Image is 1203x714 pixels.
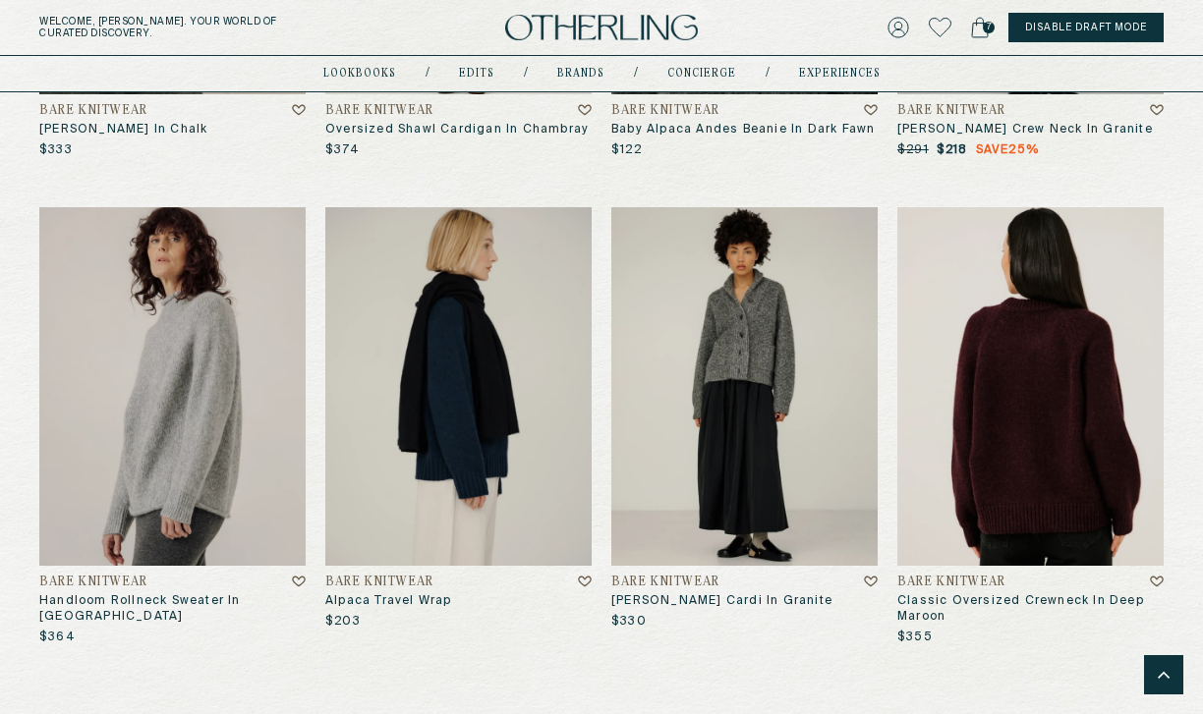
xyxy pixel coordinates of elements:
a: Alpaca Travel WrapBare KnitwearAlpaca Travel Wrap$203 [325,207,592,631]
h3: Oversized Shawl Cardigan In Chambray [325,122,592,137]
div: / [524,66,528,82]
h3: [PERSON_NAME] Crew Neck In Granite [897,122,1164,137]
h4: Bare Knitwear [325,104,433,118]
p: $218 [937,142,1039,158]
button: Disable Draft Mode [1008,13,1164,42]
a: Handloom Rollneck Sweater in ChambrayBare KnitwearHandloom Rollneck Sweater In [GEOGRAPHIC_DATA]$364 [39,207,306,646]
a: experiences [799,69,881,79]
h4: Bare Knitwear [39,576,147,589]
img: Handloom Rollneck Sweater in Chambray [39,207,306,567]
a: Classic Oversized Crewneck in Deep MaroonBare KnitwearClassic Oversized Crewneck In Deep Maroon$355 [897,207,1164,646]
h3: Handloom Rollneck Sweater In [GEOGRAPHIC_DATA] [39,593,306,625]
p: $291 [897,142,929,158]
img: Classic Oversized Crewneck in Deep Maroon [897,207,1164,567]
h4: Bare Knitwear [39,104,147,118]
a: Bowen Shawl Cardi in GraniteBare Knitwear[PERSON_NAME] Cardi In Granite$330 [611,207,878,631]
p: $122 [611,142,642,158]
img: logo [505,15,698,41]
p: $364 [39,630,76,645]
h4: Bare Knitwear [611,104,719,118]
p: $333 [39,142,73,158]
a: 7 [971,14,989,41]
p: $355 [897,630,933,645]
h5: Welcome, [PERSON_NAME] . Your world of curated discovery. [39,16,376,39]
a: Edits [459,69,494,79]
img: Alpaca Travel Wrap [325,207,592,567]
h4: Bare Knitwear [897,576,1005,589]
a: concierge [667,69,736,79]
h3: [PERSON_NAME] Cardi In Granite [611,593,878,609]
img: Bowen Shawl Cardi in Granite [611,207,878,567]
h3: Classic Oversized Crewneck In Deep Maroon [897,593,1164,625]
span: Save 25 % [976,142,1039,158]
h4: Bare Knitwear [325,576,433,589]
p: $330 [611,614,647,630]
a: Brands [557,69,604,79]
div: / [634,66,638,82]
div: / [426,66,430,82]
h3: Alpaca Travel Wrap [325,593,592,609]
div: / [766,66,770,82]
a: lookbooks [323,69,396,79]
p: $374 [325,142,360,158]
h3: Baby Alpaca Andes Beanie In Dark Fawn [611,122,878,137]
h4: Bare Knitwear [611,576,719,589]
span: 7 [983,22,995,33]
h4: Bare Knitwear [897,104,1005,118]
h3: [PERSON_NAME] In Chalk [39,122,306,137]
p: $203 [325,614,361,630]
